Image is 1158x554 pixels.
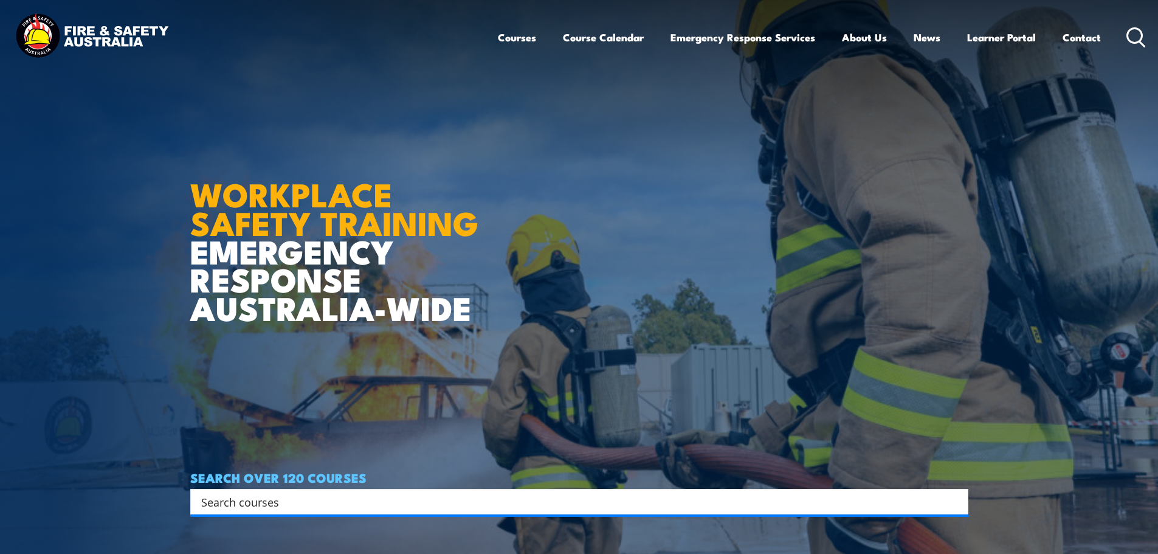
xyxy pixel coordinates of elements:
[947,493,964,510] button: Search magnifier button
[1063,21,1101,54] a: Contact
[498,21,536,54] a: Courses
[204,493,944,510] form: Search form
[967,21,1036,54] a: Learner Portal
[190,149,488,322] h1: EMERGENCY RESPONSE AUSTRALIA-WIDE
[670,21,815,54] a: Emergency Response Services
[190,471,968,484] h4: SEARCH OVER 120 COURSES
[190,168,478,247] strong: WORKPLACE SAFETY TRAINING
[563,21,644,54] a: Course Calendar
[201,493,942,511] input: Search input
[914,21,940,54] a: News
[842,21,887,54] a: About Us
